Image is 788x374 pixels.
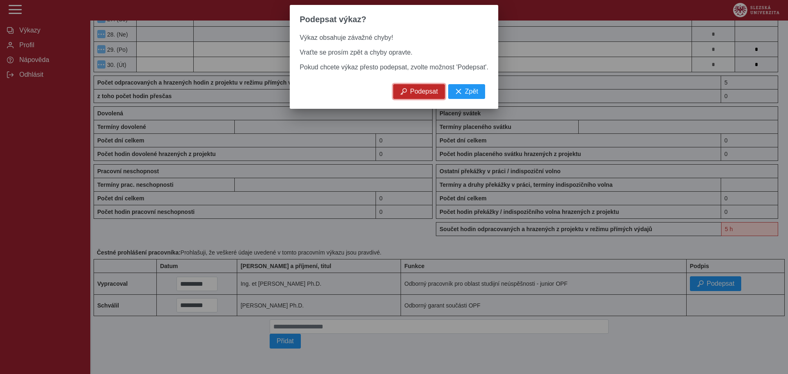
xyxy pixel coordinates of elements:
[300,15,366,24] span: Podepsat výkaz?
[300,34,488,71] span: Výkaz obsahuje závažné chyby! Vraťte se prosím zpět a chyby opravte. Pokud chcete výkaz přesto po...
[465,88,478,95] span: Zpět
[410,88,438,95] span: Podepsat
[393,84,445,99] button: Podepsat
[448,84,485,99] button: Zpět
